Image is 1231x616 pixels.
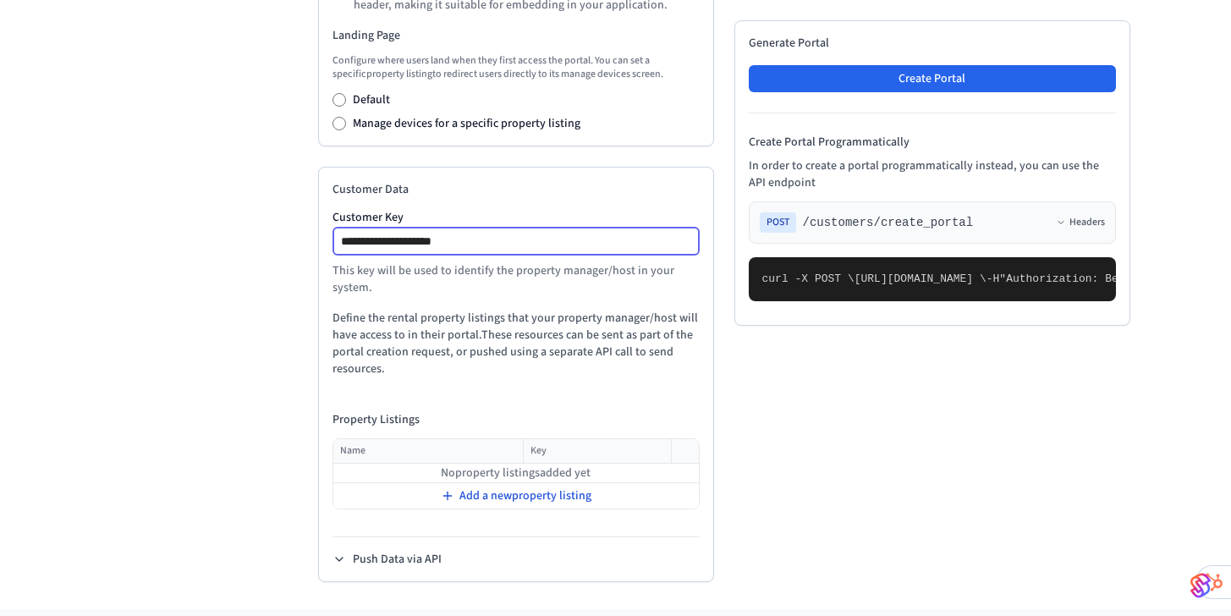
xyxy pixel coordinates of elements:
h4: Create Portal Programmatically [749,134,1116,151]
span: [URL][DOMAIN_NAME] \ [855,272,986,285]
label: Manage devices for a specific property listing [353,115,580,132]
p: Define the rental property listings that your property manager/host will have access to in their ... [332,310,700,377]
span: curl -X POST \ [762,272,855,285]
p: Configure where users land when they first access the portal. You can set a specific property lis... [332,54,700,81]
img: SeamLogoGradient.69752ec5.svg [1190,572,1211,599]
button: Headers [1056,216,1105,229]
button: Push Data via API [332,551,442,568]
span: -H [986,272,1000,285]
h2: Customer Data [332,181,700,198]
p: This key will be used to identify the property manager/host in your system. [332,262,700,296]
h3: Landing Page [332,27,700,44]
span: /customers/create_portal [803,214,974,231]
h2: Generate Portal [749,35,1116,52]
h4: Property Listings [332,411,700,428]
span: POST [760,212,796,233]
td: No property listings added yet [333,464,699,483]
label: Default [353,91,390,108]
button: Create Portal [749,65,1116,92]
p: In order to create a portal programmatically instead, you can use the API endpoint [749,157,1116,191]
label: Customer Key [332,212,700,223]
span: Add a new property listing [459,487,591,504]
th: Key [524,439,672,464]
th: Name [333,439,524,464]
